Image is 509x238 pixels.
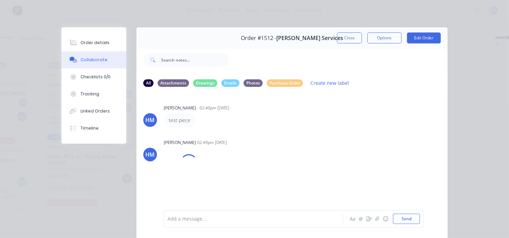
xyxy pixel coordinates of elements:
[197,105,229,111] div: - 02:49pm [DATE]
[241,35,276,41] span: Order #1512 -
[337,32,362,43] button: Close
[158,79,189,87] div: Attachments
[381,215,390,223] button: ☺
[407,32,441,43] button: Edit Order
[61,51,126,68] button: Collaborate
[146,150,155,159] div: HM
[81,74,111,80] div: Checklists 0/0
[81,57,107,63] div: Collaborate
[276,35,343,41] span: [PERSON_NAME] Services
[193,79,217,87] div: Drawings
[393,214,420,224] button: Send
[81,108,110,114] div: Linked Orders
[169,117,190,124] div: test piece
[61,103,126,120] button: Linked Orders
[81,40,110,46] div: Order details
[367,32,402,43] button: Options
[143,79,154,87] div: All
[81,91,99,97] div: Tracking
[164,105,196,111] div: [PERSON_NAME]
[161,53,229,67] input: Search notes...
[61,85,126,103] button: Tracking
[61,34,126,51] button: Order details
[307,78,353,88] button: Create new label
[267,79,303,87] div: Purchase Order
[146,116,155,124] div: HM
[61,68,126,85] button: Checklists 0/0
[197,140,227,146] div: 02:49pm [DATE]
[164,140,196,146] div: [PERSON_NAME]
[81,125,99,131] div: Timeline
[244,79,263,87] div: Photos
[61,120,126,137] button: Timeline
[357,215,365,223] button: @
[221,79,239,87] div: Emails
[349,215,357,223] button: Aa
